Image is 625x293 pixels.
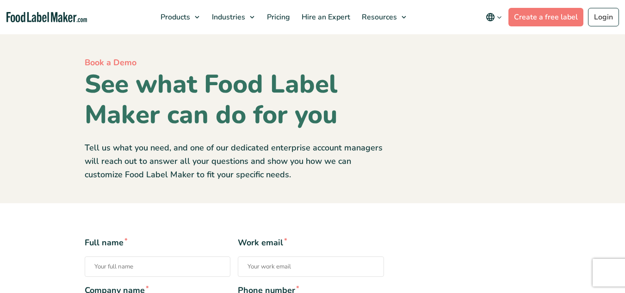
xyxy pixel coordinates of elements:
[359,12,398,22] span: Resources
[85,57,136,68] span: Book a Demo
[264,12,291,22] span: Pricing
[85,69,384,130] h1: See what Food Label Maker can do for you
[299,12,351,22] span: Hire an Expert
[209,12,246,22] span: Industries
[508,8,583,26] a: Create a free label
[85,237,231,249] span: Full name
[85,256,231,277] input: Full name*
[85,141,384,181] p: Tell us what you need, and one of our dedicated enterprise account managers will reach out to ans...
[588,8,619,26] a: Login
[238,256,384,277] input: Work email*
[238,237,384,249] span: Work email
[158,12,191,22] span: Products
